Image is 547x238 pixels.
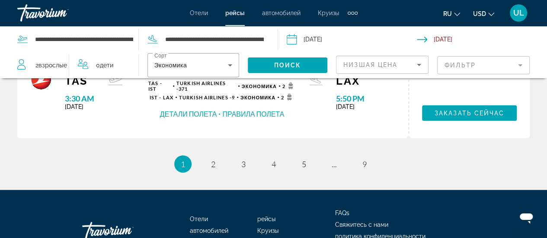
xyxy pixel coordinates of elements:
button: Depart date: Sep 16, 2025 [287,26,417,52]
span: 0 [96,59,113,71]
button: Change currency [473,7,494,20]
span: 5:50 PM [336,94,395,103]
span: TAS [65,74,95,87]
span: 5 [302,159,306,169]
button: Extra navigation items [348,6,358,20]
a: рейсы [225,10,245,16]
a: Круизы [318,10,339,16]
span: Дети [100,62,113,69]
span: USD [473,10,486,17]
mat-label: Сорт [154,53,167,59]
a: Отели [190,10,208,16]
a: автомобилей [262,10,301,16]
button: Change language [443,7,460,20]
span: 2 [282,83,296,89]
span: Экономика [242,83,277,89]
a: рейсы [257,216,275,222]
span: 2 [211,159,215,169]
a: Свяжитесь с нами [335,221,388,228]
span: 3:30 AM [65,94,95,103]
span: Поиск [274,62,301,69]
span: [DATE] [65,103,95,110]
mat-select: Sort by [343,60,421,70]
span: Turkish Airlines - [176,80,226,92]
span: Экономика [154,62,187,69]
span: UL [513,9,524,17]
span: 9 [362,159,367,169]
span: ru [443,10,452,17]
span: [DATE] [336,103,395,110]
span: 3 [241,159,246,169]
span: 9 [179,95,235,100]
a: Travorium [17,2,104,24]
span: Экономика [240,95,275,100]
button: Заказать сейчас [422,105,517,121]
a: Круизы [257,227,278,234]
button: Детали полета [160,109,217,119]
span: Взрослые [38,62,67,69]
span: Заказать сейчас [435,110,505,117]
button: Правила полета [222,109,284,119]
iframe: Button to launch messaging window [512,203,540,231]
span: 2 [35,59,67,71]
span: LAX [336,74,395,87]
a: FAQs [335,209,349,216]
nav: Pagination [17,155,530,173]
span: 1 [181,159,185,169]
button: Поиск [248,57,327,73]
span: Низшая цена [343,61,397,68]
span: TAS - IST [148,80,171,92]
span: IST - LAX [150,95,173,100]
button: Travelers: 2 adults, 0 children [9,52,138,78]
a: автомобилей [190,227,228,234]
span: 4 [272,159,276,169]
button: Filter [437,56,530,75]
a: Отели [190,216,208,222]
span: 371 [176,80,236,92]
span: Turkish Airlines - [179,95,232,100]
button: User Menu [507,4,530,22]
button: Return date: Oct 30, 2025 [417,26,547,52]
span: 2 [281,94,294,101]
span: ... [332,159,337,169]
